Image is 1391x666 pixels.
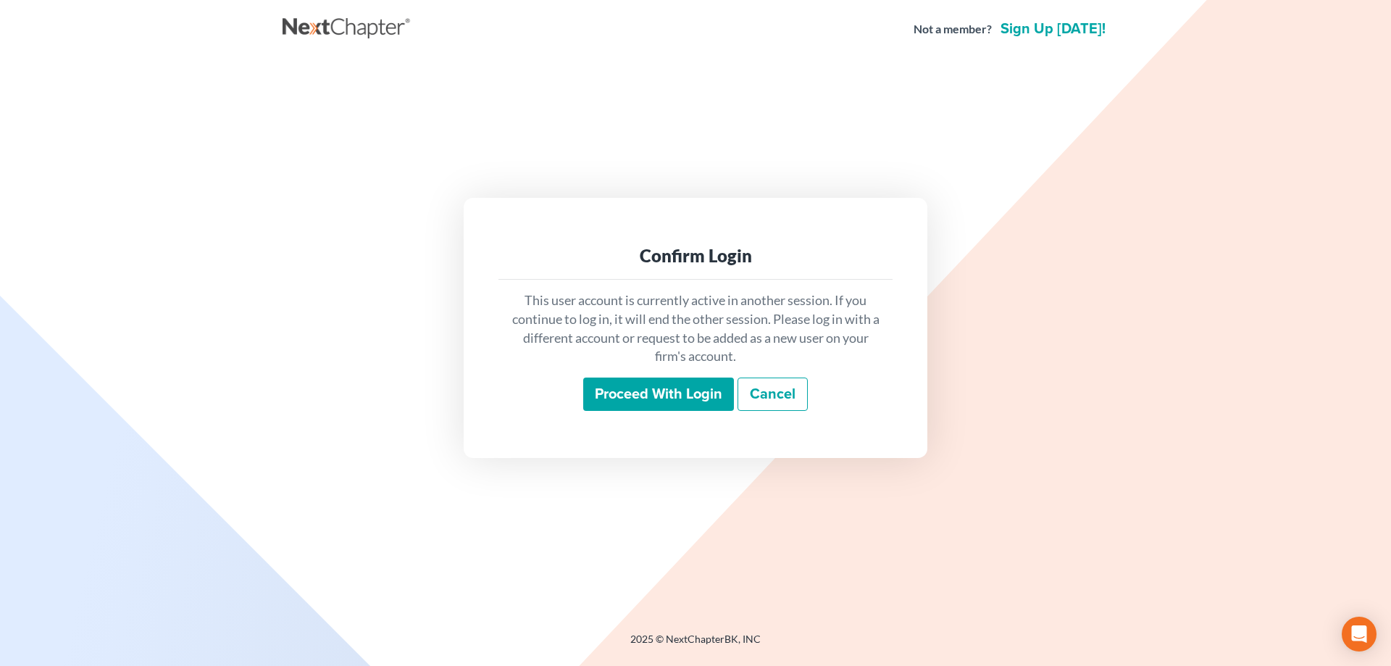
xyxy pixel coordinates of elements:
[1342,617,1377,652] div: Open Intercom Messenger
[738,378,808,411] a: Cancel
[510,244,881,267] div: Confirm Login
[583,378,734,411] input: Proceed with login
[283,632,1108,658] div: 2025 © NextChapterBK, INC
[510,291,881,366] p: This user account is currently active in another session. If you continue to log in, it will end ...
[998,22,1108,36] a: Sign up [DATE]!
[914,21,992,38] strong: Not a member?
